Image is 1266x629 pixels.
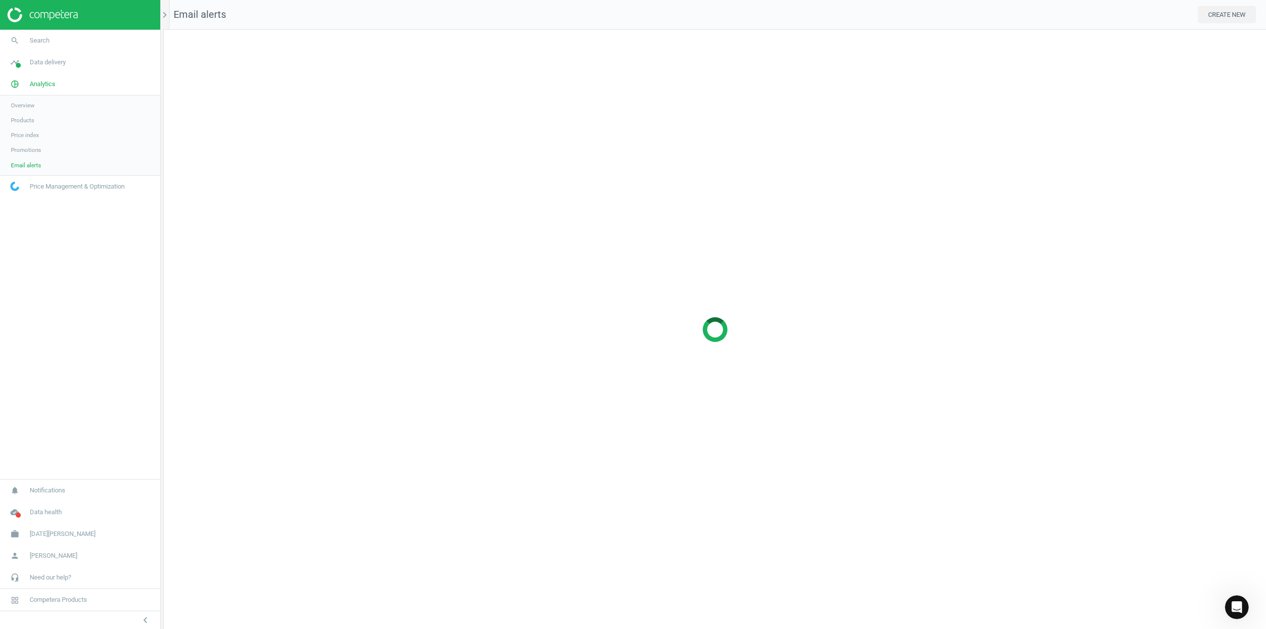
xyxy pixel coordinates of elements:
[30,36,49,45] span: Search
[1198,6,1256,24] button: CREATE NEW
[11,131,39,139] span: Price index
[30,530,95,538] span: [DATE][PERSON_NAME]
[30,80,55,89] span: Analytics
[159,9,171,21] i: chevron_right
[5,568,24,587] i: headset_mic
[11,101,35,109] span: Overview
[5,525,24,543] i: work
[30,573,71,582] span: Need our help?
[10,182,19,191] img: wGWNvw8QSZomAAAAABJRU5ErkJggg==
[5,75,24,94] i: pie_chart_outlined
[5,546,24,565] i: person
[1225,595,1249,619] iframe: Intercom live chat
[174,8,226,20] span: Email alerts
[11,161,41,169] span: Email alerts
[30,595,87,604] span: Competera Products
[133,614,158,627] button: chevron_left
[5,481,24,500] i: notifications
[7,7,78,22] img: ajHJNr6hYgQAAAAASUVORK5CYII=
[30,551,77,560] span: [PERSON_NAME]
[30,508,62,517] span: Data health
[139,614,151,626] i: chevron_left
[30,58,66,67] span: Data delivery
[30,486,65,495] span: Notifications
[11,146,41,154] span: Promotions
[5,31,24,50] i: search
[11,116,34,124] span: Products
[5,503,24,522] i: cloud_done
[30,182,125,191] span: Price Management & Optimization
[5,53,24,72] i: timeline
